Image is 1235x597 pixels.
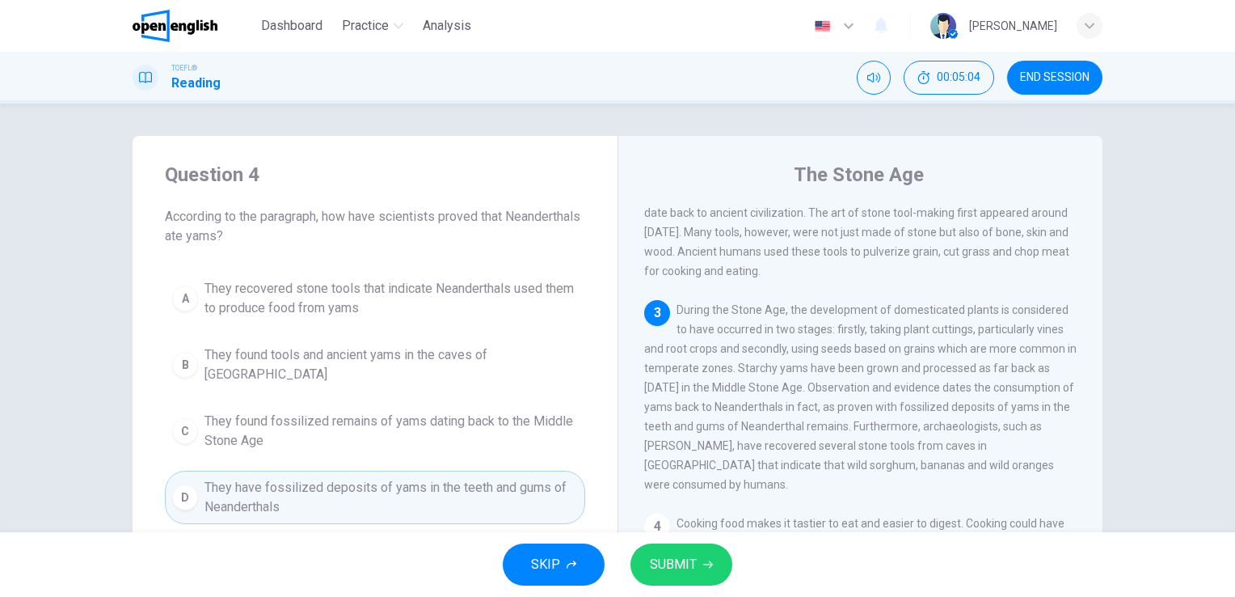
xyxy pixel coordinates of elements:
span: According to the paragraph, how have scientists proved that Neanderthals ate yams? [165,207,585,246]
h4: Question 4 [165,162,585,188]
button: END SESSION [1007,61,1102,95]
span: TOEFL® [171,62,197,74]
span: 00:05:04 [937,71,980,84]
div: C [172,418,198,444]
button: SKIP [503,544,605,586]
div: A [172,286,198,311]
span: Dashboard [261,16,322,36]
div: 3 [644,300,670,326]
div: Hide [904,61,994,95]
span: They found tools and ancient yams in the caves of [GEOGRAPHIC_DATA] [204,345,578,384]
button: 00:05:04 [904,61,994,95]
div: Mute [857,61,891,95]
a: OpenEnglish logo [133,10,255,42]
span: They found fossilized remains of yams dating back to the Middle Stone Age [204,412,578,451]
button: DThey have fossilized deposits of yams in the teeth and gums of Neanderthals [165,471,585,524]
img: en [812,20,832,32]
button: Practice [335,11,410,40]
span: SKIP [531,553,560,576]
div: D [172,485,198,510]
span: They recovered stone tools that indicate Neanderthals used them to produce food from yams [204,279,578,318]
button: Analysis [416,11,478,40]
button: AThey recovered stone tools that indicate Neanderthals used them to produce food from yams [165,272,585,325]
div: 4 [644,514,670,540]
button: SUBMIT [630,544,732,586]
span: END SESSION [1020,71,1090,84]
h4: The Stone Age [794,162,924,188]
span: They have fossilized deposits of yams in the teeth and gums of Neanderthals [204,478,578,517]
button: Dashboard [255,11,329,40]
div: B [172,352,198,378]
span: Practice [342,16,389,36]
button: CThey found fossilized remains of yams dating back to the Middle Stone Age [165,404,585,458]
h1: Reading [171,74,221,93]
img: Profile picture [930,13,956,39]
span: During the Stone Age, the development of domesticated plants is considered to have occurred in tw... [644,303,1077,491]
div: [PERSON_NAME] [969,16,1057,36]
img: OpenEnglish logo [133,10,217,42]
span: Analysis [423,16,471,36]
span: SUBMIT [650,553,697,576]
span: The vast caverns of Lascaux, discovered in [DATE], reveal the earliest human works of art. Along ... [644,148,1069,277]
button: BThey found tools and ancient yams in the caves of [GEOGRAPHIC_DATA] [165,338,585,392]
